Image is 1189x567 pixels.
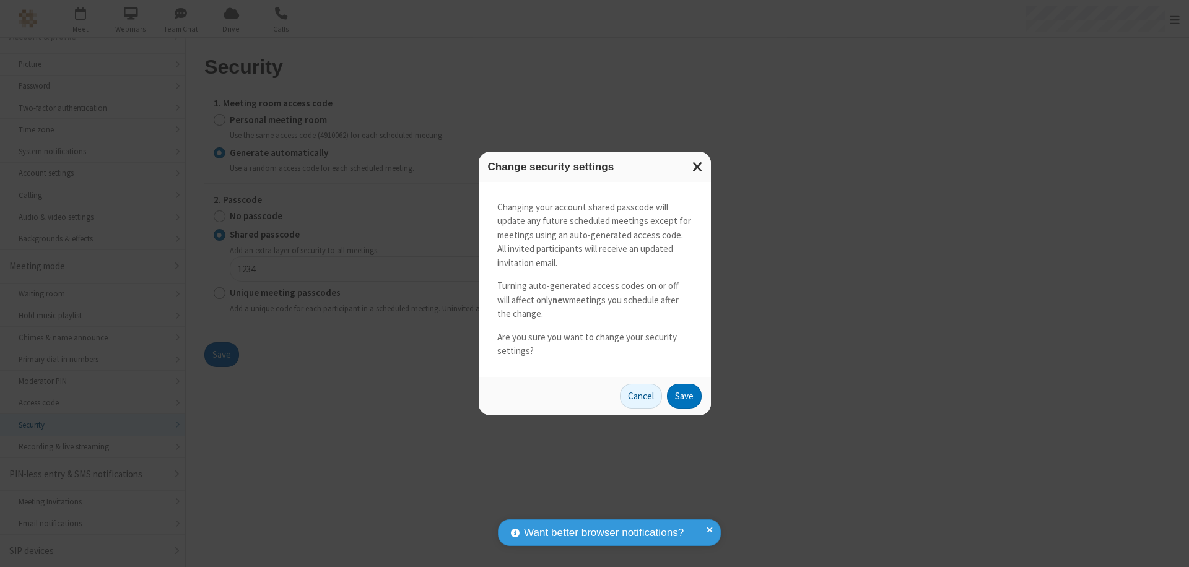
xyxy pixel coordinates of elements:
span: Want better browser notifications? [524,525,684,541]
p: Changing your account shared passcode will update any future scheduled meetings except for meetin... [497,201,692,271]
button: Close modal [685,152,711,182]
h3: Change security settings [488,161,702,173]
p: Turning auto-generated access codes on or off will affect only meetings you schedule after the ch... [497,279,692,321]
button: Cancel [620,384,662,409]
p: Are you sure you want to change your security settings? [497,331,692,358]
button: Save [667,384,702,409]
strong: new [552,294,569,306]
